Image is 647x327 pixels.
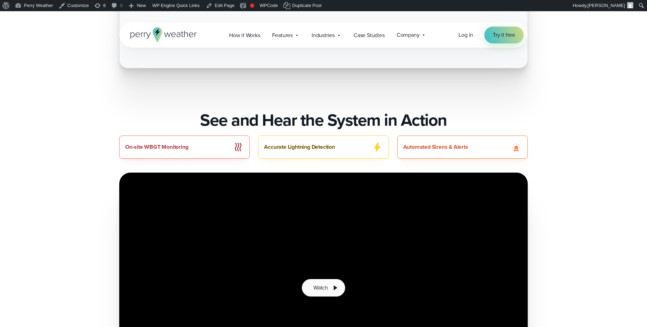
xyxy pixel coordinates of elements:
[397,31,420,39] span: Company
[302,279,345,297] button: Watch
[312,31,335,40] span: Industries
[348,28,391,42] a: Case Studies
[223,28,266,42] a: How it Works
[493,31,515,39] span: Try it free
[588,3,625,8] span: [PERSON_NAME]
[200,110,447,130] h2: See and Hear the System in Action
[272,31,293,40] span: Features
[313,284,328,292] span: Watch
[484,27,524,43] a: Try it free
[354,31,385,40] span: Case Studies
[229,31,260,40] span: How it Works
[250,4,254,8] div: Focus keyphrase not set
[458,31,473,39] a: Log in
